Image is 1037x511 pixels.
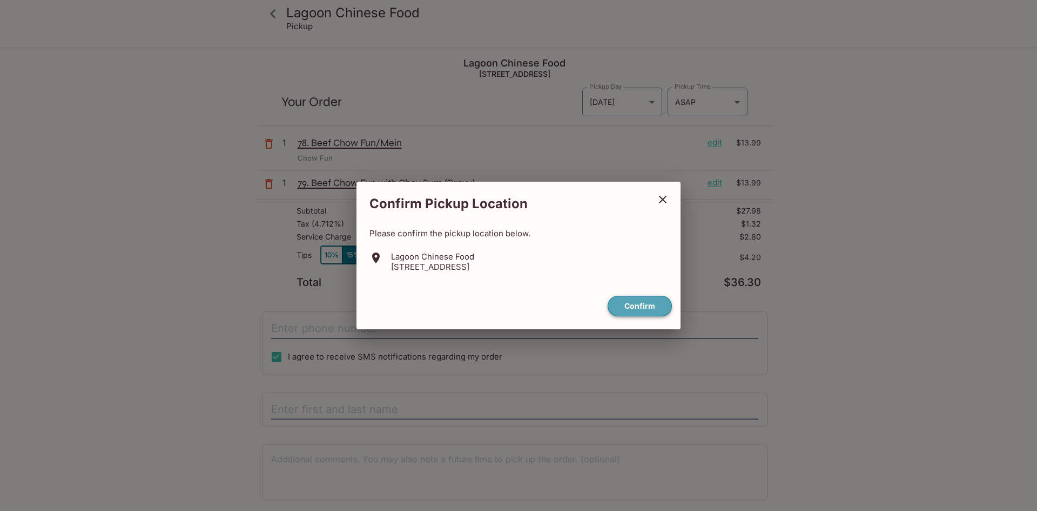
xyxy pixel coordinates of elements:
h2: Confirm Pickup Location [356,190,649,217]
button: close [649,186,676,213]
button: confirm [608,296,672,317]
p: [STREET_ADDRESS] [391,262,474,272]
p: Please confirm the pickup location below. [369,228,668,238]
p: Lagoon Chinese Food [391,251,474,262]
